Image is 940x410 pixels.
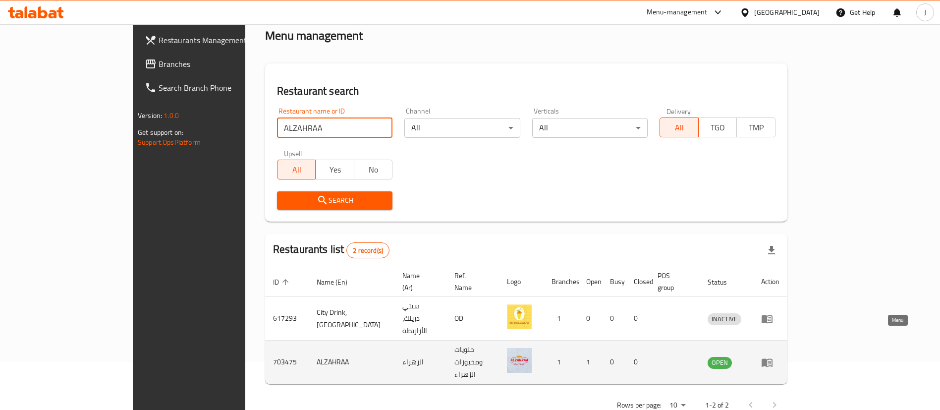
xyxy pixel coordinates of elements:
h2: Menu management [265,28,363,44]
span: Search Branch Phone [159,82,282,94]
div: All [532,118,648,138]
label: Upsell [284,150,302,157]
span: Search [285,194,385,207]
img: City Drink, Alzahraa [507,304,532,329]
span: 2 record(s) [347,246,389,255]
td: سيتي درينك، الأزاريطة [394,297,446,341]
span: ID [273,276,292,288]
span: Version: [138,109,162,122]
input: Search for restaurant name or ID.. [277,118,393,138]
th: Logo [499,267,544,297]
td: الزهراء [394,341,446,384]
span: Get support on: [138,126,183,139]
td: حلويات ومخبوزات الزهراء [446,341,499,384]
span: 1.0.0 [164,109,179,122]
a: Restaurants Management [137,28,290,52]
h2: Restaurant search [277,84,775,99]
th: Action [753,267,787,297]
button: All [660,117,699,137]
span: All [664,120,695,135]
span: Restaurants Management [159,34,282,46]
span: J [924,7,926,18]
span: TGO [703,120,733,135]
div: Menu [761,313,779,325]
td: 0 [578,297,602,341]
td: 0 [626,297,650,341]
span: Name (Ar) [402,270,435,293]
td: ALZAHRAA [309,341,394,384]
td: 1 [544,341,578,384]
td: 1 [544,297,578,341]
td: OD [446,297,499,341]
span: No [358,163,389,177]
button: All [277,160,316,179]
th: Busy [602,267,626,297]
span: Ref. Name [454,270,487,293]
th: Closed [626,267,650,297]
td: 0 [602,341,626,384]
td: City Drink, [GEOGRAPHIC_DATA] [309,297,394,341]
table: enhanced table [265,267,787,384]
div: Total records count [346,242,389,258]
button: No [354,160,393,179]
button: Yes [315,160,354,179]
span: TMP [741,120,772,135]
span: Yes [320,163,350,177]
span: POS group [658,270,688,293]
a: Support.OpsPlatform [138,136,201,149]
h2: Restaurants list [273,242,389,258]
img: ALZAHRAA [507,348,532,373]
span: INACTIVE [708,313,741,325]
label: Delivery [666,108,691,115]
a: Branches [137,52,290,76]
button: Search [277,191,393,210]
div: Menu-management [647,6,708,18]
span: Status [708,276,740,288]
td: 0 [626,341,650,384]
div: All [404,118,520,138]
td: 1 [578,341,602,384]
td: 0 [602,297,626,341]
span: Branches [159,58,282,70]
span: All [281,163,312,177]
a: Search Branch Phone [137,76,290,100]
th: Open [578,267,602,297]
span: Name (En) [317,276,360,288]
span: OPEN [708,357,732,368]
th: Branches [544,267,578,297]
div: Export file [760,238,783,262]
button: TMP [736,117,775,137]
button: TGO [698,117,737,137]
div: [GEOGRAPHIC_DATA] [754,7,820,18]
